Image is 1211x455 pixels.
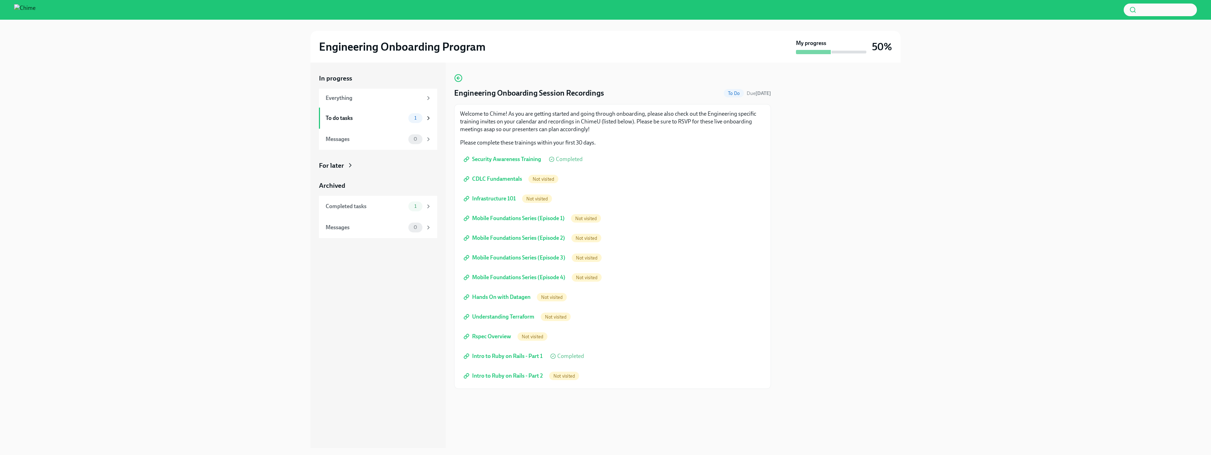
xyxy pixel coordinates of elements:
[465,175,522,182] span: CDLC Fundamentals
[326,135,406,143] div: Messages
[557,353,584,359] span: Completed
[460,329,516,344] a: Rspec Overview
[460,251,570,265] a: Mobile Foundations Series (Episode 3)
[541,314,571,320] span: Not visited
[460,270,570,284] a: Mobile Foundations Series (Episode 4)
[319,217,437,238] a: Messages0
[465,353,542,360] span: Intro to Ruby on Rails - Part 1
[460,310,539,324] a: Understanding Terraform
[460,110,765,133] p: Welcome to Chime! As you are getting started and going through onboarding, please also check out ...
[460,152,546,166] a: Security Awareness Training
[410,115,421,121] span: 1
[537,295,567,300] span: Not visited
[460,172,527,186] a: CDLC Fundamentals
[460,290,535,304] a: Hands On with Datagen
[528,177,558,182] span: Not visited
[465,254,565,261] span: Mobile Foundations Series (Episode 3)
[410,204,421,209] span: 1
[14,4,36,15] img: Chime
[465,333,511,340] span: Rspec Overview
[465,313,534,320] span: Understanding Terraform
[465,195,516,202] span: Infrastructure 101
[319,74,437,83] a: In progress
[872,40,892,53] h3: 50%
[796,39,826,47] strong: My progress
[319,161,344,170] div: For later
[460,349,547,363] a: Intro to Ruby on Rails - Part 1
[319,40,485,54] h2: Engineering Onboarding Program
[409,225,421,230] span: 0
[572,255,602,261] span: Not visited
[319,181,437,190] a: Archived
[724,91,744,96] span: To Do
[465,215,565,222] span: Mobile Foundations Series (Episode 1)
[326,94,422,102] div: Everything
[460,139,765,147] p: Please complete these trainings within your first 30 days.
[460,211,570,225] a: Mobile Foundations Series (Episode 1)
[747,90,771,96] span: Due
[571,216,601,221] span: Not visited
[572,275,602,280] span: Not visited
[319,196,437,217] a: Completed tasks1
[517,334,547,339] span: Not visited
[319,89,437,108] a: Everything
[319,129,437,150] a: Messages0
[326,224,406,231] div: Messages
[465,372,543,379] span: Intro to Ruby on Rails - Part 2
[465,294,531,301] span: Hands On with Datagen
[571,236,601,241] span: Not visited
[460,369,548,383] a: Intro to Ruby on Rails - Part 2
[465,156,541,163] span: Security Awareness Training
[755,90,771,96] strong: [DATE]
[747,90,771,97] span: October 19th, 2025 15:00
[460,231,570,245] a: Mobile Foundations Series (Episode 2)
[465,274,565,281] span: Mobile Foundations Series (Episode 4)
[556,156,583,162] span: Completed
[326,203,406,210] div: Completed tasks
[465,235,565,242] span: Mobile Foundations Series (Episode 2)
[460,192,521,206] a: Infrastructure 101
[409,136,421,142] span: 0
[319,161,437,170] a: For later
[454,88,604,98] h4: Engineering Onboarding Session Recordings
[326,114,406,122] div: To do tasks
[549,373,579,379] span: Not visited
[522,196,552,201] span: Not visited
[319,108,437,129] a: To do tasks1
